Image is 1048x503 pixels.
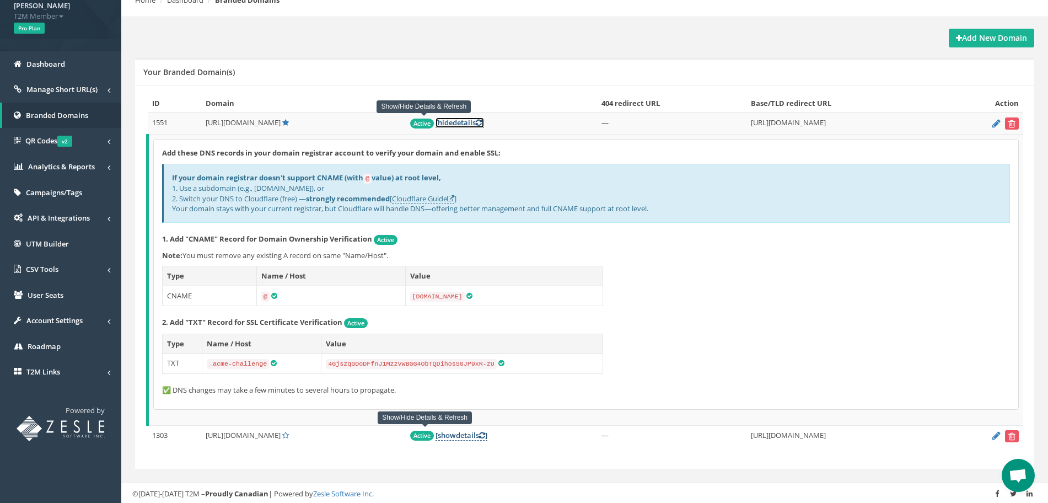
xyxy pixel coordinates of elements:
[406,94,597,113] th: Status
[597,425,746,447] td: —
[410,292,465,302] code: [DOMAIN_NAME]
[162,164,1010,223] div: 1. Use a subdomain (e.g., [DOMAIN_NAME]), or 2. Switch your DNS to Cloudflare (free) — [ ] Your d...
[163,286,257,306] td: CNAME
[162,234,372,244] strong: 1. Add "CNAME" Record for Domain Ownership Verification
[26,84,98,94] span: Manage Short URL(s)
[163,266,257,286] th: Type
[162,250,182,260] b: Note:
[26,188,82,197] span: Campaigns/Tags
[363,174,372,184] code: @
[746,94,945,113] th: Base/TLD redirect URL
[746,425,945,447] td: [URL][DOMAIN_NAME]
[162,385,1010,395] p: ✅ DNS changes may take a few minutes to several hours to propagate.
[206,117,281,127] span: [URL][DOMAIN_NAME]
[163,334,202,354] th: Type
[28,290,63,300] span: User Seats
[28,162,95,172] span: Analytics & Reports
[945,94,1023,113] th: Action
[597,113,746,135] td: —
[14,1,70,10] strong: [PERSON_NAME]
[207,359,269,369] code: _acme-challenge
[205,489,268,499] strong: Proudly Canadian
[438,117,453,127] span: hide
[163,354,202,374] td: TXT
[438,430,456,440] span: show
[201,94,406,113] th: Domain
[26,110,88,120] span: Branded Domains
[162,317,342,327] strong: 2. Add "TXT" Record for SSL Certificate Verification
[746,113,945,135] td: [URL][DOMAIN_NAME]
[206,430,281,440] span: [URL][DOMAIN_NAME]
[148,94,202,113] th: ID
[28,341,61,351] span: Roadmap
[374,235,397,245] span: Active
[28,213,90,223] span: API & Integrations
[132,489,1037,499] div: ©[DATE]-[DATE] T2M – | Powered by
[436,117,484,128] a: [hidedetails]
[597,94,746,113] th: 404 redirect URL
[148,425,202,447] td: 1303
[956,33,1027,43] strong: Add New Domain
[436,430,487,441] a: [showdetails]
[66,405,105,415] span: Powered by
[25,136,72,146] span: QR Codes
[410,119,434,129] span: Active
[313,489,374,499] a: Zesle Software Inc.
[202,334,321,354] th: Name / Host
[256,266,405,286] th: Name / Host
[26,264,58,274] span: CSV Tools
[410,431,434,441] span: Active
[392,194,454,204] a: Cloudflare Guide
[306,194,390,204] b: strongly recommended
[26,315,83,325] span: Account Settings
[378,411,472,424] div: Show/Hide Details & Refresh
[405,266,603,286] th: Value
[344,318,368,328] span: Active
[172,173,441,183] b: If your domain registrar doesn't support CNAME (with value) at root level,
[321,334,603,354] th: Value
[1002,459,1035,492] div: Open chat
[282,117,289,127] a: Default
[26,59,65,69] span: Dashboard
[57,136,72,147] span: v2
[162,148,501,158] strong: Add these DNS records in your domain registrar account to verify your domain and enable SSL:
[26,239,69,249] span: UTM Builder
[949,29,1034,47] a: Add New Domain
[143,68,235,76] h5: Your Branded Domain(s)
[26,367,60,377] span: T2M Links
[14,23,45,34] span: Pro Plan
[148,113,202,135] td: 1551
[377,100,471,113] div: Show/Hide Details & Refresh
[261,292,270,302] code: @
[14,11,108,22] span: T2M Member
[162,250,1010,261] p: You must remove any existing A record on same "Name/Host".
[282,430,289,440] a: Set Default
[17,416,105,441] img: T2M URL Shortener powered by Zesle Software Inc.
[326,359,497,369] code: 4GjszqGDoDFfnJ1MzzvWBGG4ObTQDihosS0JP9xR-zU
